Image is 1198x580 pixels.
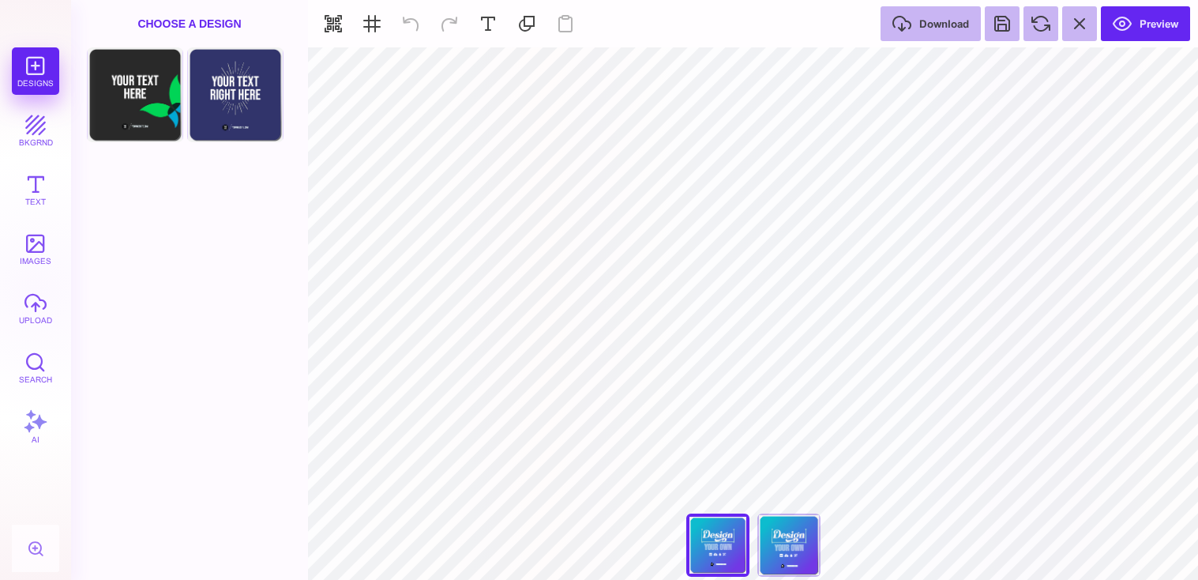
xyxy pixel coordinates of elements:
[1101,6,1190,41] button: Preview
[12,107,59,154] button: bkgrnd
[881,6,981,41] button: Download
[12,225,59,273] button: images
[12,284,59,332] button: upload
[12,344,59,391] button: Search
[12,166,59,213] button: Text
[12,403,59,450] button: AI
